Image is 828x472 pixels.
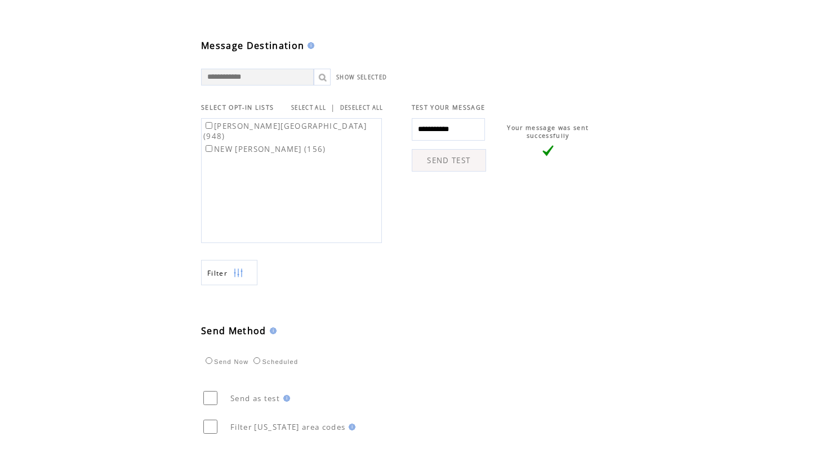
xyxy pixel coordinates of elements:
a: DESELECT ALL [340,104,384,111]
img: help.gif [304,42,314,49]
img: vLarge.png [542,145,554,156]
span: Send as test [230,393,280,403]
img: filters.png [233,260,243,286]
a: SHOW SELECTED [336,74,387,81]
img: help.gif [266,327,277,334]
span: Show filters [207,268,228,278]
a: SEND TEST [412,149,486,172]
img: help.gif [345,424,355,430]
span: Your message was sent successfully [507,124,589,140]
span: Message Destination [201,39,304,52]
span: TEST YOUR MESSAGE [412,104,486,111]
a: SELECT ALL [291,104,326,111]
input: [PERSON_NAME][GEOGRAPHIC_DATA] (948) [206,122,212,129]
span: | [331,102,335,113]
span: Send Method [201,325,266,337]
label: NEW [PERSON_NAME] (156) [203,144,326,154]
label: [PERSON_NAME][GEOGRAPHIC_DATA] (948) [203,121,367,141]
a: Filter [201,260,257,285]
input: Scheduled [253,357,260,364]
img: help.gif [280,395,290,402]
label: Scheduled [251,358,298,365]
input: Send Now [206,357,212,364]
span: SELECT OPT-IN LISTS [201,104,274,111]
input: NEW [PERSON_NAME] (156) [206,145,212,152]
label: Send Now [203,358,248,365]
span: Filter [US_STATE] area codes [230,422,345,432]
